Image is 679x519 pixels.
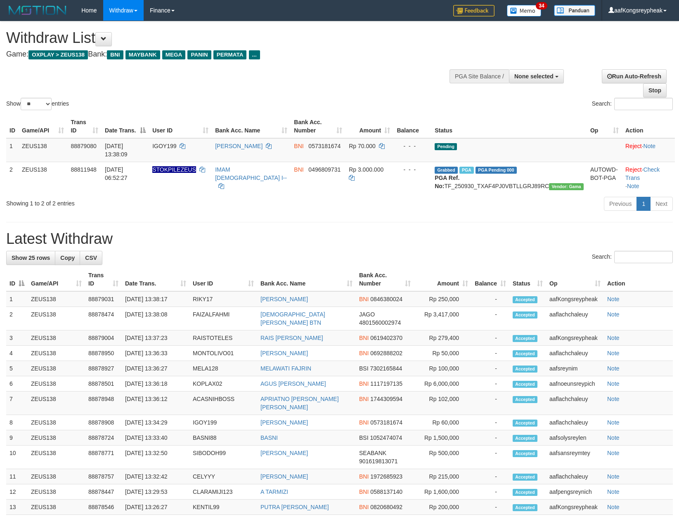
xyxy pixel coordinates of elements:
a: MELAWATI FAJRIN [260,365,311,372]
td: aafKongsreypheak [546,291,604,307]
td: aafsolysreylen [546,430,604,446]
span: Copy 0573181674 to clipboard [370,419,402,426]
td: · · [622,162,675,193]
th: Action [622,115,675,138]
span: Copy 0692888202 to clipboard [370,350,402,356]
td: ZEUS138 [28,484,85,500]
span: Copy 0846380024 to clipboard [370,296,402,302]
td: aaflachchaleuy [546,392,604,415]
span: 88879080 [71,143,96,149]
a: Note [607,488,620,495]
span: BNI [107,50,123,59]
td: - [471,291,509,307]
span: Accepted [513,474,537,481]
td: 9 [6,430,28,446]
th: Status: activate to sort column ascending [509,268,546,291]
a: [PERSON_NAME] [260,450,308,456]
td: - [471,307,509,330]
span: Copy [60,255,75,261]
span: Accepted [513,435,537,442]
td: aaflachchaleuy [546,469,604,484]
span: BNI [359,473,369,480]
a: PUTRA [PERSON_NAME] [260,504,329,510]
span: Rp 70.000 [349,143,376,149]
b: PGA Ref. No: [435,175,459,189]
a: 1 [636,197,651,211]
td: - [471,446,509,469]
td: 2 [6,162,19,193]
td: 88878546 [85,500,122,515]
td: 88879004 [85,330,122,346]
td: Rp 1,500,000 [414,430,471,446]
td: aafsansreymtey [546,446,604,469]
td: [DATE] 13:37:23 [122,330,189,346]
th: Bank Acc. Name: activate to sort column ascending [212,115,291,138]
img: MOTION_logo.png [6,4,69,17]
td: 88878908 [85,415,122,430]
td: 12 [6,484,28,500]
a: Run Auto-Refresh [602,69,667,83]
td: ZEUS138 [28,415,85,430]
label: Search: [592,98,673,110]
td: Rp 60,000 [414,415,471,430]
td: Rp 50,000 [414,346,471,361]
td: 3 [6,330,28,346]
a: Note [644,143,656,149]
span: Copy 1052474074 to clipboard [370,434,402,441]
td: aaflachchaleuy [546,346,604,361]
span: SEABANK [359,450,386,456]
td: [DATE] 13:38:08 [122,307,189,330]
span: ... [249,50,260,59]
span: BSI [359,365,369,372]
th: Bank Acc. Number: activate to sort column ascending [356,268,414,291]
td: 88878771 [85,446,122,469]
td: 13 [6,500,28,515]
span: Nama rekening ada tanda titik/strip, harap diedit [152,166,196,173]
img: Button%20Memo.svg [507,5,542,17]
span: Vendor URL: https://trx31.1velocity.biz [549,183,584,190]
td: 4 [6,346,28,361]
td: [DATE] 13:26:27 [122,500,189,515]
td: ZEUS138 [28,307,85,330]
td: IGOY199 [189,415,257,430]
a: AGUS [PERSON_NAME] [260,380,326,387]
td: aafnoeunsreypich [546,376,604,392]
td: Rp 100,000 [414,361,471,376]
a: Previous [604,197,637,211]
a: APRIATNO [PERSON_NAME] [PERSON_NAME] [260,396,339,410]
td: 88878447 [85,484,122,500]
a: CSV [80,251,102,265]
a: [PERSON_NAME] [260,350,308,356]
th: Bank Acc. Number: activate to sort column ascending [291,115,345,138]
td: SIBODOH99 [189,446,257,469]
td: 6 [6,376,28,392]
span: Accepted [513,311,537,318]
span: BSI [359,434,369,441]
td: 88878950 [85,346,122,361]
td: - [471,430,509,446]
td: 5 [6,361,28,376]
span: BNI [359,419,369,426]
a: Note [607,365,620,372]
span: BNI [359,396,369,402]
input: Search: [614,251,673,263]
a: Note [607,396,620,402]
th: Trans ID: activate to sort column ascending [67,115,102,138]
td: 10 [6,446,28,469]
label: Show entries [6,98,69,110]
span: BNI [359,296,369,302]
th: Op: activate to sort column ascending [546,268,604,291]
span: Accepted [513,420,537,427]
td: TF_250930_TXAF4PJ0VBTLLGRJ89RC [431,162,587,193]
td: Rp 250,000 [414,291,471,307]
a: Note [607,473,620,480]
span: Copy 1744309594 to clipboard [370,396,402,402]
td: 88878927 [85,361,122,376]
a: Note [607,335,620,341]
td: AUTOWD-BOT-PGA [587,162,622,193]
span: PGA Pending [476,167,517,174]
td: [DATE] 13:36:33 [122,346,189,361]
td: 1 [6,138,19,162]
span: BNI [359,488,369,495]
a: Note [607,504,620,510]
